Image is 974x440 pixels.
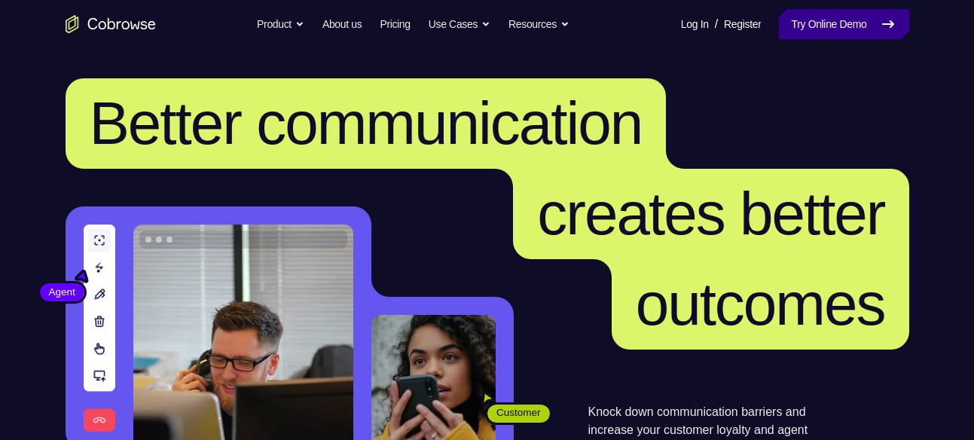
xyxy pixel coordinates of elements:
button: Use Cases [429,9,490,39]
a: Go to the home page [66,15,156,33]
button: Product [257,9,304,39]
span: outcomes [636,270,885,338]
a: Log In [681,9,709,39]
a: Register [724,9,761,39]
button: Resources [508,9,569,39]
span: creates better [537,180,884,247]
span: / [715,15,718,33]
a: About us [322,9,362,39]
span: Better communication [90,90,643,157]
a: Pricing [380,9,410,39]
a: Try Online Demo [779,9,908,39]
